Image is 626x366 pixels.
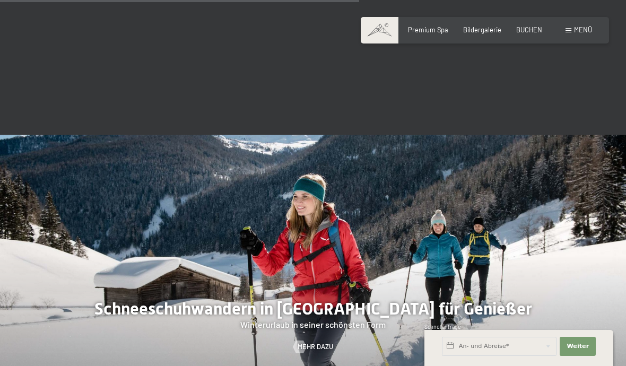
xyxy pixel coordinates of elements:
a: Premium Spa [408,25,448,34]
a: BUCHEN [516,25,542,34]
button: Weiter [560,337,596,356]
span: Weiter [567,342,589,351]
span: Schnellanfrage [424,324,461,330]
span: Mehr dazu [298,342,333,352]
span: Menü [574,25,592,34]
a: Bildergalerie [463,25,501,34]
